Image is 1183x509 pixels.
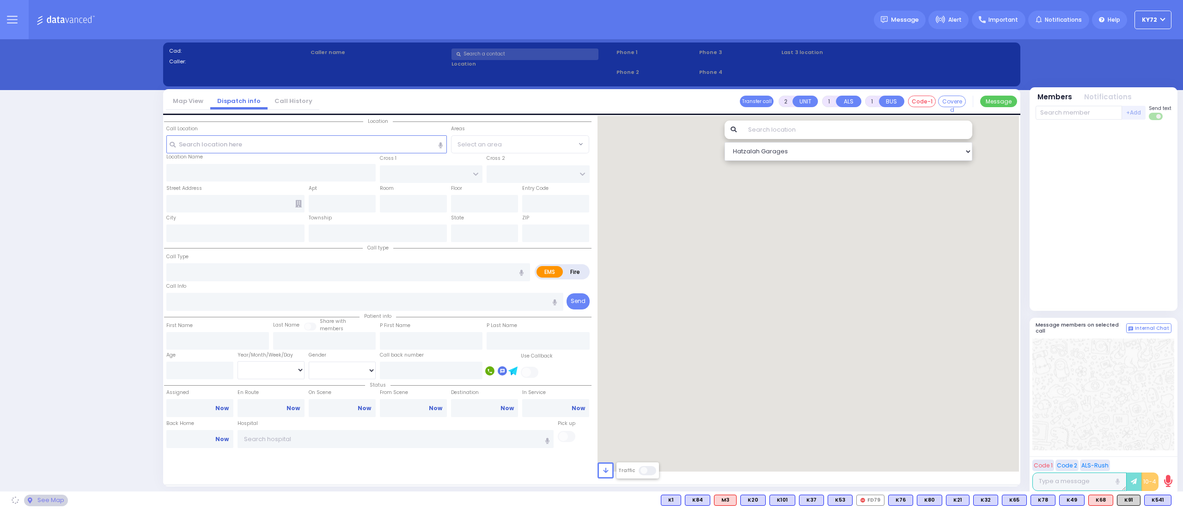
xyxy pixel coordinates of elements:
img: Logo [37,14,98,25]
label: Floor [451,185,462,192]
label: Cad: [169,47,307,55]
label: Entry Code [522,185,549,192]
span: Status [365,382,390,388]
div: BLS [685,495,710,506]
button: Message [980,96,1017,107]
div: BLS [661,495,681,506]
span: Location [363,118,393,125]
label: P Last Name [487,322,517,329]
label: Back Home [166,420,233,427]
label: Destination [451,389,518,396]
a: Now [358,404,371,412]
img: comment-alt.png [1128,327,1133,331]
span: Help [1108,16,1120,24]
h5: Message members on selected call [1036,322,1126,334]
div: BLS [1031,495,1055,506]
div: K65 [1002,495,1027,506]
label: State [451,214,464,222]
a: Now [572,404,585,412]
button: Notifications [1084,92,1132,103]
span: Notifications [1045,16,1082,24]
button: Code-1 [908,96,936,107]
button: Code 2 [1055,460,1079,471]
div: BLS [799,495,824,506]
a: Now [287,404,300,412]
div: ALS [1088,495,1113,506]
span: members [320,325,343,332]
label: Room [380,185,394,192]
button: Covered [938,96,966,107]
input: Search a contact [451,48,598,60]
label: Cross 2 [487,155,505,162]
label: Traffic [618,467,635,474]
div: K80 [917,495,942,506]
button: Members [1037,92,1072,103]
span: Internal Chat [1135,325,1169,332]
div: K1 [661,495,681,506]
label: Fire [562,266,588,278]
input: Search location here [166,135,447,153]
label: Caller: [169,58,307,66]
input: Search hospital [238,430,554,448]
div: K20 [740,495,766,506]
span: Send text [1149,105,1171,112]
label: Call Type [166,253,189,261]
span: KY72 [1142,16,1157,24]
span: Call type [363,244,393,251]
label: Gender [309,351,326,359]
div: BLS [973,495,998,506]
div: K21 [946,495,970,506]
div: M3 [714,495,737,506]
div: FD79 [856,495,884,506]
label: In Service [522,389,589,396]
label: Areas [451,125,465,133]
label: Apt [309,185,317,192]
div: K101 [769,495,795,506]
label: Township [309,214,332,222]
label: City [166,214,176,222]
a: Now [215,404,229,412]
input: Search location [742,121,973,139]
span: Patient info [360,313,396,320]
button: BUS [879,96,904,107]
button: ALS-Rush [1080,460,1110,471]
span: Alert [948,16,962,24]
div: ALS [714,495,737,506]
label: EMS [537,266,563,278]
div: K84 [685,495,710,506]
span: Phone 4 [699,68,779,76]
label: Cross 1 [380,155,396,162]
button: ALS [836,96,861,107]
span: Select an area [457,140,502,149]
button: Send [567,293,590,309]
label: Location [451,60,613,68]
label: Location Name [166,153,203,161]
label: Pick up [558,420,575,427]
label: Last Name [273,321,299,329]
span: Phone 1 [616,48,696,56]
div: BLS [828,495,853,506]
div: K49 [1059,495,1085,506]
div: BLS [917,495,942,506]
input: Search member [1036,106,1122,120]
label: Turn off text [1149,112,1164,121]
label: Call back number [380,351,424,359]
span: Message [891,15,919,24]
button: UNIT [793,96,818,107]
label: From Scene [380,389,447,396]
label: Call Info [166,283,186,290]
label: Assigned [166,389,233,396]
label: ZIP [522,214,529,222]
small: Share with [320,318,346,325]
div: BLS [1002,495,1027,506]
label: On Scene [309,389,376,396]
label: Call Location [166,125,198,133]
div: K541 [1144,495,1171,506]
button: Internal Chat [1126,323,1171,333]
a: Map View [166,97,210,105]
div: K32 [973,495,998,506]
a: Call History [268,97,319,105]
span: Phone 3 [699,48,779,56]
label: Last 3 location [781,48,898,56]
div: See map [24,495,67,506]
